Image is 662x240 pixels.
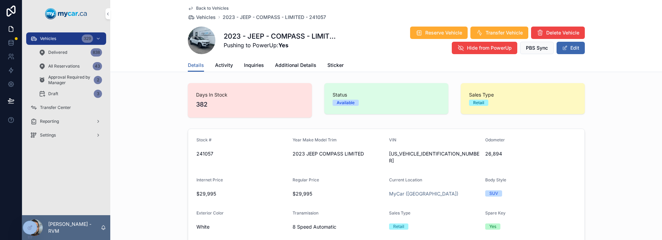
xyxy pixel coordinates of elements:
a: 2023 - JEEP - COMPASS - LIMITED - 241057 [223,14,326,21]
span: Current Location [389,177,422,182]
span: Delivered [48,50,67,55]
a: Inquiries [244,59,264,73]
span: Draft [48,91,58,97]
div: Retail [473,100,484,106]
div: Available [337,100,355,106]
span: Internet Price [196,177,223,182]
div: 3 [94,90,102,98]
div: SUV [489,190,498,197]
span: Sticker [327,62,344,69]
span: Transfer Center [40,105,71,110]
span: Back to Vehicles [196,6,228,11]
p: [PERSON_NAME] - RVM [48,221,101,234]
span: Approval Required by Manager [48,74,91,86]
a: Delivered838 [34,46,106,59]
span: Days In Stock [196,91,304,98]
span: 26,894 [485,150,576,157]
button: Edit [557,42,585,54]
span: 382 [196,100,304,109]
a: Vehicles [188,14,216,21]
span: Spare Key [485,210,506,216]
span: VIN [389,137,396,142]
div: 43 [93,62,102,70]
a: Sticker [327,59,344,73]
span: Details [188,62,204,69]
button: Hide from PowerUp [452,42,517,54]
span: 241057 [196,150,287,157]
span: Sales Type [469,91,577,98]
strong: Yes [278,42,288,49]
a: Additional Details [275,59,316,73]
span: Hide from PowerUp [467,44,512,51]
span: Body Style [485,177,506,182]
div: 838 [91,48,102,57]
span: All Reservations [48,63,80,69]
div: scrollable content [22,28,110,150]
a: Reporting [26,115,106,128]
span: Vehicles [40,36,56,41]
span: Reserve Vehicle [425,29,462,36]
a: Vehicles329 [26,32,106,45]
a: Transfer Center [26,101,106,114]
span: Odometer [485,137,505,142]
span: Stock # [196,137,212,142]
span: Settings [40,132,56,138]
span: PBS Sync [526,44,548,51]
span: Year Make Model Trim [293,137,337,142]
span: Delete Vehicle [546,29,579,36]
button: Reserve Vehicle [410,27,468,39]
div: Retail [393,223,404,230]
span: Exterior Color [196,210,224,216]
span: Activity [215,62,233,69]
a: Settings [26,129,106,141]
span: Vehicles [196,14,216,21]
span: Transmission [293,210,318,216]
button: Delete Vehicle [531,27,585,39]
a: Activity [215,59,233,73]
span: Reporting [40,119,59,124]
span: 2023 JEEP COMPASS LIMITED [293,150,384,157]
a: All Reservations43 [34,60,106,72]
span: 8 Speed Automatic [293,223,384,230]
h1: 2023 - JEEP - COMPASS - LIMITED - 241057 [224,31,337,41]
span: Regular Price [293,177,319,182]
div: 329 [82,34,93,43]
a: MyCar ([GEOGRAPHIC_DATA]) [389,190,458,197]
span: $29,995 [293,190,384,197]
span: [US_VEHICLE_IDENTIFICATION_NUMBER] [389,150,480,164]
span: Transfer Vehicle [486,29,523,36]
span: White [196,223,210,230]
span: Additional Details [275,62,316,69]
a: Details [188,59,204,72]
span: Sales Type [389,210,410,216]
a: Draft3 [34,88,106,100]
span: Status [333,91,440,98]
div: 2 [94,76,102,84]
button: PBS Sync [520,42,554,54]
span: Pushing to PowerUp: [224,41,337,49]
div: Yes [489,223,496,230]
a: Back to Vehicles [188,6,228,11]
button: Transfer Vehicle [470,27,528,39]
span: Inquiries [244,62,264,69]
a: Approval Required by Manager2 [34,74,106,86]
span: $29,995 [196,190,287,197]
img: App logo [45,8,87,19]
